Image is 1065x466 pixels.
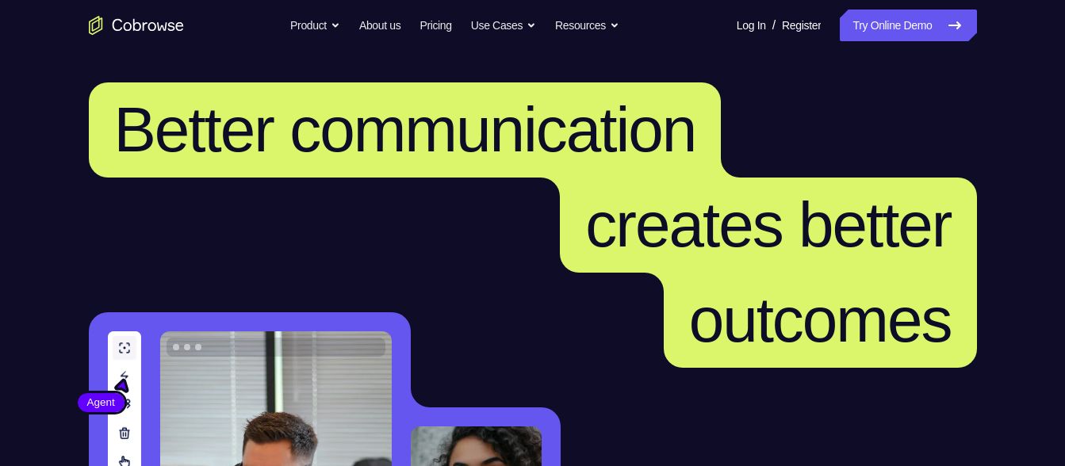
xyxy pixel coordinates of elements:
[772,16,776,35] span: /
[585,189,951,260] span: creates better
[114,94,696,165] span: Better communication
[737,10,766,41] a: Log In
[89,16,184,35] a: Go to the home page
[78,395,125,411] span: Agent
[782,10,821,41] a: Register
[689,285,952,355] span: outcomes
[471,10,536,41] button: Use Cases
[555,10,619,41] button: Resources
[290,10,340,41] button: Product
[840,10,976,41] a: Try Online Demo
[359,10,400,41] a: About us
[419,10,451,41] a: Pricing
